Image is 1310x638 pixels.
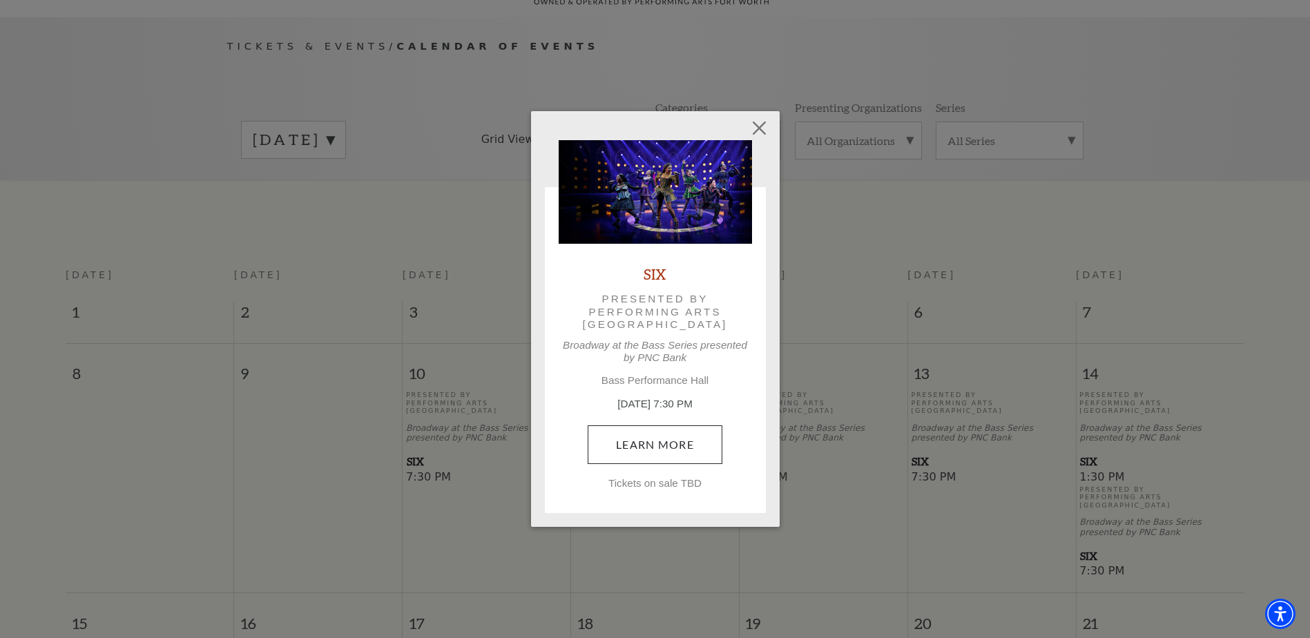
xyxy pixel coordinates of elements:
[559,396,752,412] p: [DATE] 7:30 PM
[559,339,752,364] p: Broadway at the Bass Series presented by PNC Bank
[559,140,752,244] img: SIX
[1265,599,1295,629] div: Accessibility Menu
[559,477,752,490] p: Tickets on sale TBD
[746,115,772,141] button: Close
[559,374,752,387] p: Bass Performance Hall
[578,293,733,331] p: Presented by Performing Arts [GEOGRAPHIC_DATA]
[588,425,722,464] a: February 10, 7:30 PM Learn More Tickets on sale TBD
[644,264,666,283] a: SIX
